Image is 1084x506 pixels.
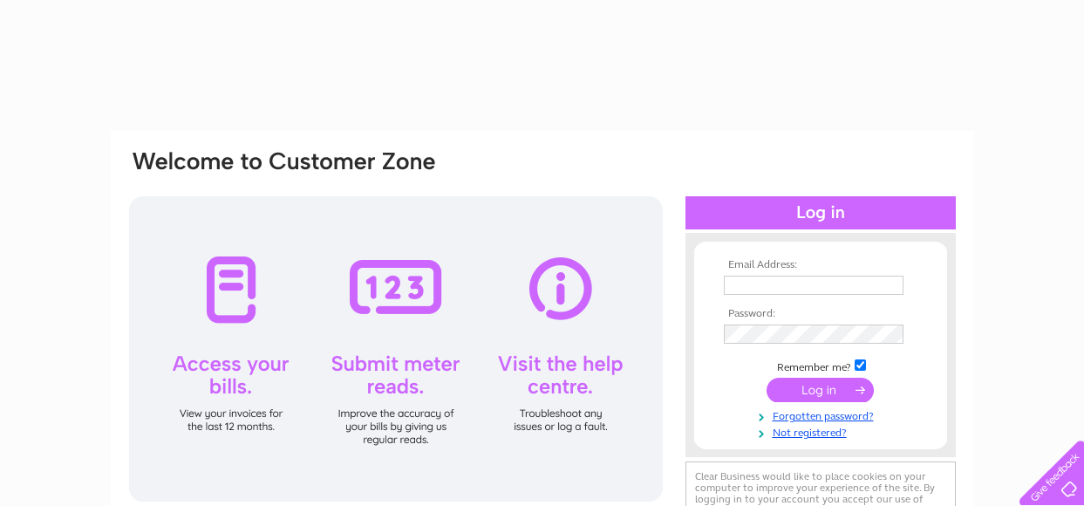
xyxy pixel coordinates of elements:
th: Password: [719,308,922,320]
td: Remember me? [719,357,922,374]
th: Email Address: [719,259,922,271]
a: Forgotten password? [724,407,922,423]
input: Submit [767,378,874,402]
a: Not registered? [724,423,922,440]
